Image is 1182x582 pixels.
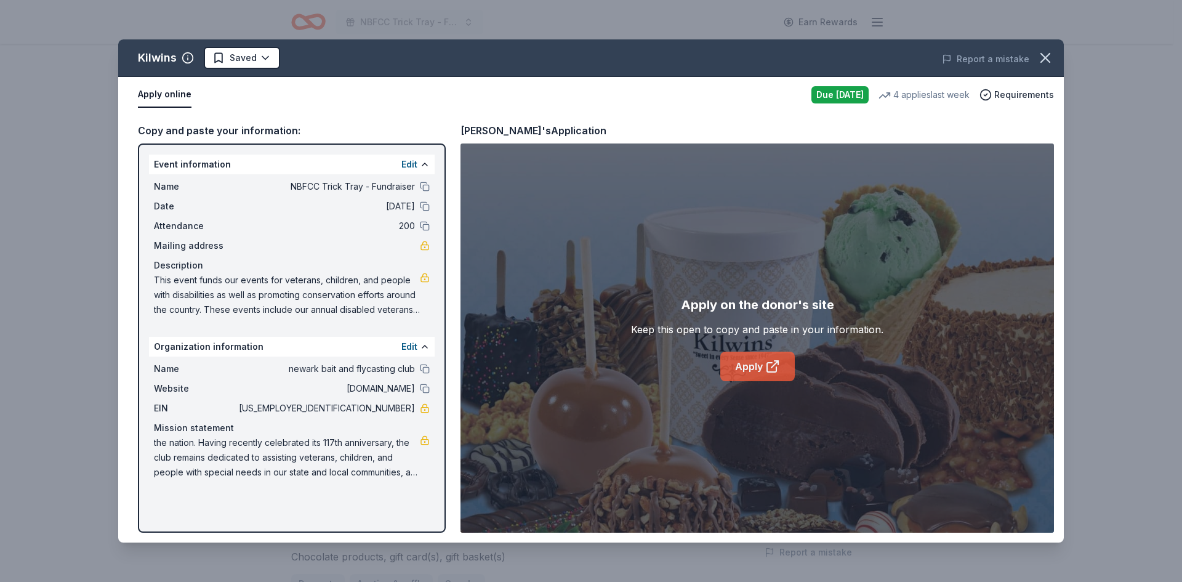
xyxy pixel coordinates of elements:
[154,219,236,233] span: Attendance
[230,51,257,65] span: Saved
[138,82,191,108] button: Apply online
[236,362,415,376] span: newark bait and flycasting club
[811,86,869,103] div: Due [DATE]
[401,339,417,354] button: Edit
[236,401,415,416] span: [US_EMPLOYER_IDENTIFICATION_NUMBER]
[154,199,236,214] span: Date
[204,47,280,69] button: Saved
[236,219,415,233] span: 200
[878,87,970,102] div: 4 applies last week
[138,48,177,68] div: Kilwins
[460,123,606,139] div: [PERSON_NAME]'s Application
[154,381,236,396] span: Website
[138,123,446,139] div: Copy and paste your information:
[401,157,417,172] button: Edit
[154,435,420,480] span: the nation. Having recently celebrated its 117th anniversary, the club remains dedicated to assis...
[154,421,430,435] div: Mission statement
[149,155,435,174] div: Event information
[154,401,236,416] span: EIN
[154,179,236,194] span: Name
[979,87,1054,102] button: Requirements
[942,52,1029,67] button: Report a mistake
[149,337,435,357] div: Organization information
[154,273,420,317] span: This event funds our events for veterans, children, and people with disabilities as well as promo...
[236,381,415,396] span: [DOMAIN_NAME]
[631,322,883,337] div: Keep this open to copy and paste in your information.
[681,295,834,315] div: Apply on the donor's site
[236,199,415,214] span: [DATE]
[720,352,795,381] a: Apply
[154,362,236,376] span: Name
[236,179,415,194] span: NBFCC Trick Tray - Fundraiser
[994,87,1054,102] span: Requirements
[154,238,236,253] span: Mailing address
[154,258,430,273] div: Description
